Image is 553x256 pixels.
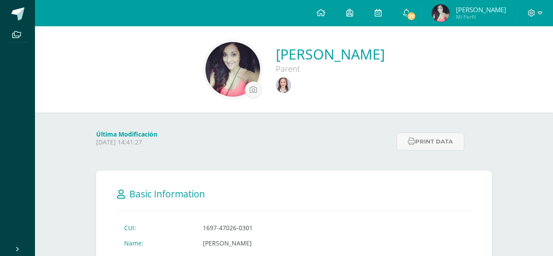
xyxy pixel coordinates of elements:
span: [PERSON_NAME] [456,5,506,14]
p: [DATE] 14:41:27 [96,138,391,146]
span: Basic Information [129,188,205,200]
td: [PERSON_NAME] [196,235,312,251]
button: Print data [396,133,464,151]
span: 27 [407,11,416,21]
td: 1697-47026-0301 [196,220,312,235]
div: Parent [276,63,385,74]
td: Name: [117,235,196,251]
td: CUI: [117,220,196,235]
img: 6b2775c199b7ab98faf4c3b128c26ced.png [276,77,291,93]
img: 0991bf997eb64f92b86bad2da4b31500.png [205,42,260,97]
img: d686daa607961b8b187ff7fdc61e0d8f.png [432,4,449,22]
h4: Última Modificación [96,130,391,138]
a: [PERSON_NAME] [276,45,385,63]
span: Mi Perfil [456,13,506,21]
